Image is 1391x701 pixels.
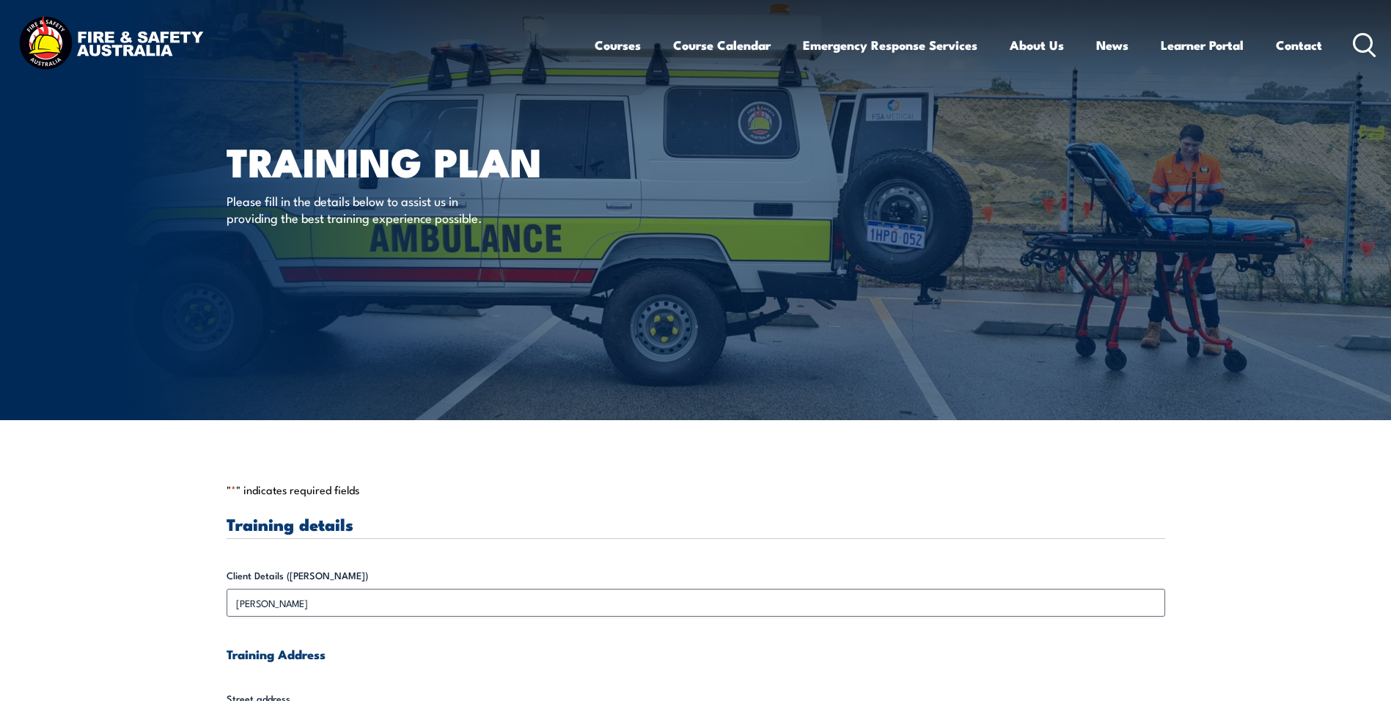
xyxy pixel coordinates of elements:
[1161,26,1244,65] a: Learner Portal
[1010,26,1064,65] a: About Us
[227,144,589,178] h1: Training plan
[803,26,977,65] a: Emergency Response Services
[227,482,1165,497] p: " " indicates required fields
[595,26,641,65] a: Courses
[1096,26,1128,65] a: News
[227,568,1165,583] label: Client Details ([PERSON_NAME])
[227,515,1165,532] h3: Training details
[673,26,771,65] a: Course Calendar
[227,192,494,227] p: Please fill in the details below to assist us in providing the best training experience possible.
[1276,26,1322,65] a: Contact
[227,646,1165,662] h4: Training Address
